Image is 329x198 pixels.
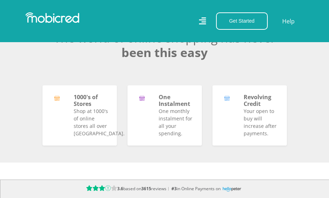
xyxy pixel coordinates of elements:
a: Help [282,17,295,26]
h5: Revolving Credit [244,94,278,107]
b: #3 [171,186,177,192]
button: Get Started [216,12,268,30]
h2: The world of online shopping has never [42,31,287,60]
b: 3615 [141,186,151,192]
span: been this easy [121,44,208,61]
b: 3.6 [117,186,123,192]
span: in Online Payments on [169,186,221,192]
h5: One Instalment [159,94,193,107]
p: Your open to buy will increase after payments. [244,107,278,137]
span: based on reviews [117,186,169,192]
img: Mobicred [25,12,79,23]
img: logo-transparent.svg [217,185,247,194]
h5: 1000's of Stores [74,94,108,107]
p: Shop at 1000's of online stores all over [GEOGRAPHIC_DATA]. [74,107,108,137]
p: One monthly instalment for all your spending. [159,107,193,137]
